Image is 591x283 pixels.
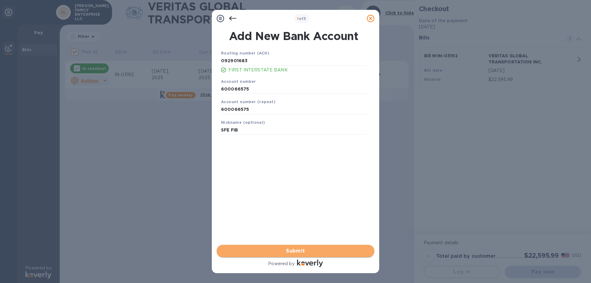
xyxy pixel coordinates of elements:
b: Nickname (optional) [221,120,265,125]
input: Enter account number [221,84,366,94]
p: FIRST INTERSTATE BANK [228,67,366,73]
b: Account number (repeat) [221,99,275,104]
input: Enter account number [221,105,366,114]
input: Enter nickname [221,126,366,135]
b: Routing number (ACH) [221,51,269,55]
img: Logo [297,260,323,267]
b: Account number [221,79,256,84]
p: Powered by [268,261,294,267]
span: Submit [222,247,369,255]
span: 1 [297,16,299,21]
button: Submit [217,245,374,257]
h1: Add New Bank Account [217,30,370,42]
b: of 3 [297,16,306,21]
input: Enter routing number [221,56,366,66]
